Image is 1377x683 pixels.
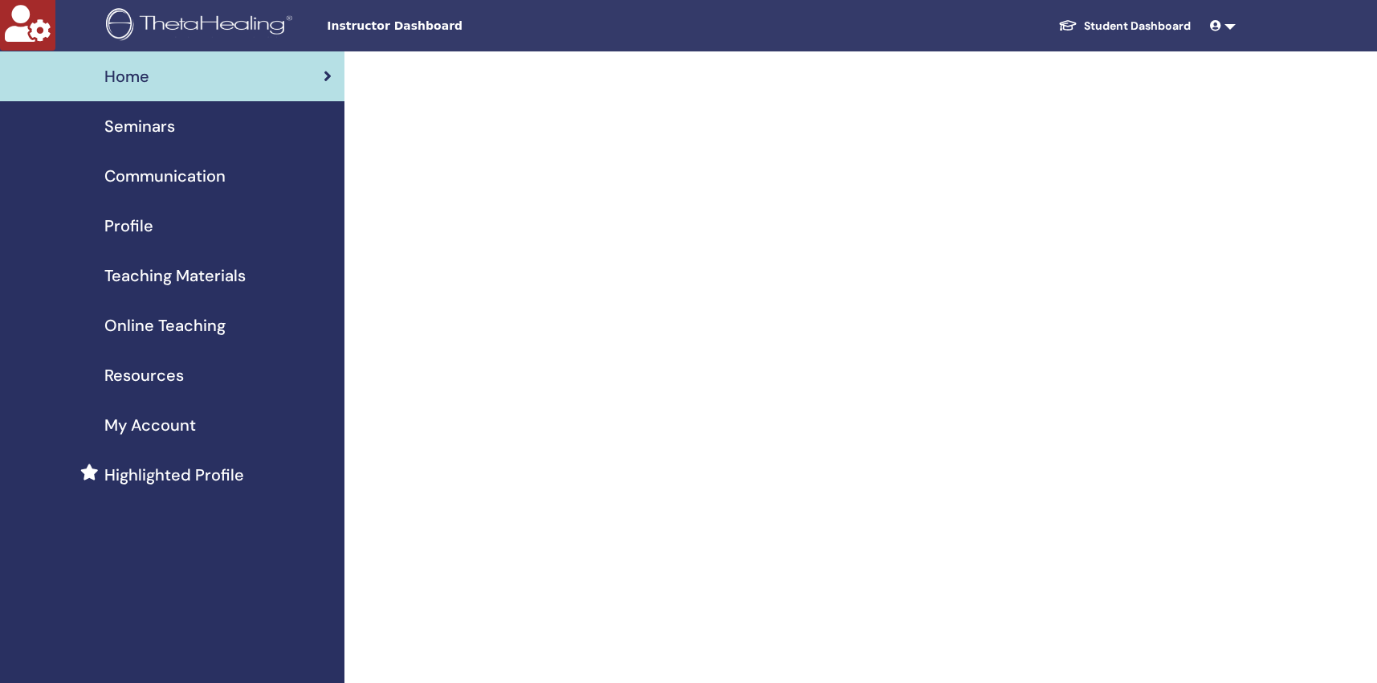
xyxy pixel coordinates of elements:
[104,313,226,337] span: Online Teaching
[106,8,298,44] img: logo.png
[1045,11,1204,41] a: Student Dashboard
[104,413,196,437] span: My Account
[327,18,568,35] span: Instructor Dashboard
[104,463,244,487] span: Highlighted Profile
[104,164,226,188] span: Communication
[1058,18,1078,32] img: graduation-cap-white.svg
[104,264,246,288] span: Teaching Materials
[104,363,184,387] span: Resources
[104,64,149,88] span: Home
[104,114,175,138] span: Seminars
[104,214,153,238] span: Profile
